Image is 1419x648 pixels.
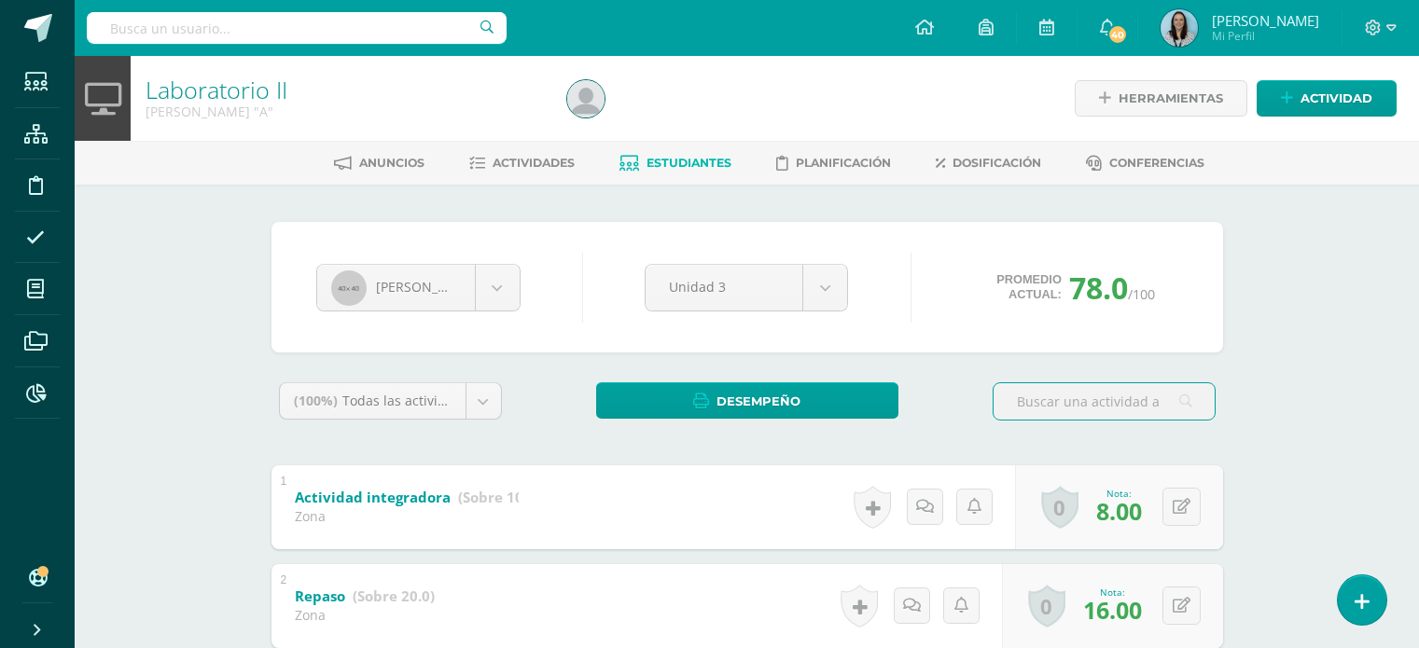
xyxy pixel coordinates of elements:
[1083,586,1142,599] div: Nota:
[1128,285,1155,303] span: /100
[669,265,779,309] span: Unidad 3
[342,392,574,409] span: Todas las actividades de esta unidad
[1119,81,1223,116] span: Herramientas
[1212,11,1319,30] span: [PERSON_NAME]
[334,148,424,178] a: Anuncios
[1257,80,1397,117] a: Actividad
[1161,9,1198,47] img: 5a6f75ce900a0f7ea551130e923f78ee.png
[295,483,540,513] a: Actividad integradora (Sobre 10.0)
[1301,81,1372,116] span: Actividad
[1069,268,1128,308] span: 78.0
[295,507,519,525] div: Zona
[646,265,847,310] a: Unidad 3
[295,586,345,605] b: Repaso
[1096,487,1142,500] div: Nota:
[619,148,731,178] a: Estudiantes
[295,582,435,612] a: Repaso (Sobre 20.0)
[146,76,545,103] h1: Laboratorio II
[493,156,575,170] span: Actividades
[796,156,891,170] span: Planificación
[294,392,338,409] span: (100%)
[317,265,520,310] a: [PERSON_NAME]
[647,156,731,170] span: Estudiantes
[716,384,800,419] span: Desempeño
[596,382,898,419] a: Desempeño
[458,488,540,506] strong: (Sobre 10.0)
[1212,28,1319,44] span: Mi Perfil
[996,272,1062,302] span: Promedio actual:
[469,148,575,178] a: Actividades
[1086,148,1204,178] a: Conferencias
[359,156,424,170] span: Anuncios
[146,103,545,120] div: Quinto Bachillerato 'A'
[936,148,1041,178] a: Dosificación
[1075,80,1247,117] a: Herramientas
[1109,156,1204,170] span: Conferencias
[87,12,507,44] input: Busca un usuario...
[376,278,480,296] span: [PERSON_NAME]
[567,80,605,117] img: e1ecaa63abbcd92f15e98e258f47b918.png
[353,586,435,605] strong: (Sobre 20.0)
[295,606,435,624] div: Zona
[280,383,501,419] a: (100%)Todas las actividades de esta unidad
[953,156,1041,170] span: Dosificación
[1041,486,1078,529] a: 0
[1028,585,1065,627] a: 0
[994,383,1215,420] input: Buscar una actividad aquí...
[146,74,287,105] a: Laboratorio II
[1107,24,1128,45] span: 40
[331,270,367,306] img: 40x40
[295,488,451,506] b: Actividad integradora
[1083,594,1142,626] span: 16.00
[776,148,891,178] a: Planificación
[1096,495,1142,527] span: 8.00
